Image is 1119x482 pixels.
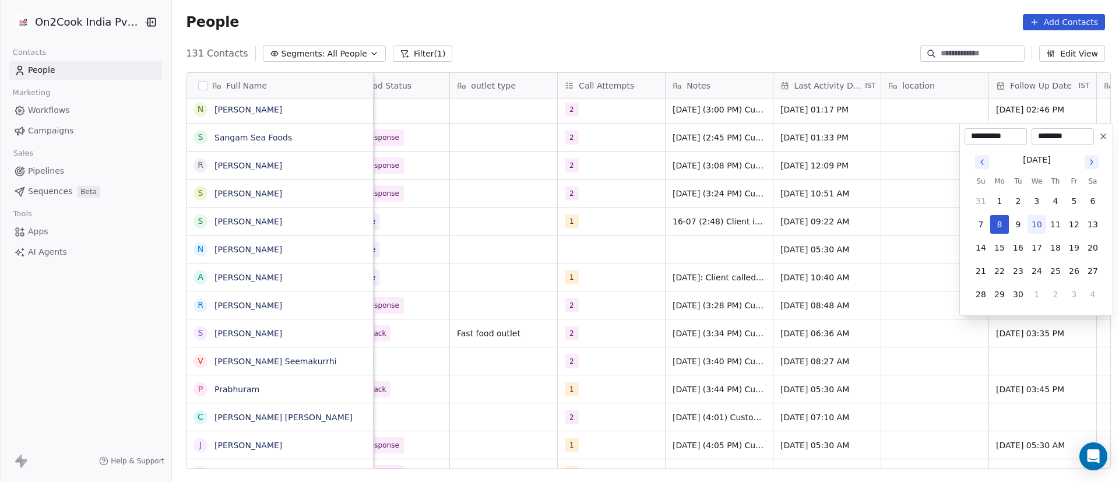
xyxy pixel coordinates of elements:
button: 15 [990,238,1009,257]
button: 24 [1027,262,1046,280]
div: [DATE] [1023,154,1050,166]
button: 4 [1083,285,1102,304]
button: 3 [1065,285,1083,304]
button: 22 [990,262,1009,280]
button: 8 [990,215,1009,234]
button: 1 [990,192,1009,210]
th: Thursday [1046,175,1065,187]
button: 16 [1009,238,1027,257]
button: 28 [972,285,990,304]
button: 25 [1046,262,1065,280]
th: Friday [1065,175,1083,187]
th: Wednesday [1027,175,1046,187]
button: 23 [1009,262,1027,280]
button: 27 [1083,262,1102,280]
button: 12 [1065,215,1083,234]
button: 14 [972,238,990,257]
button: 10 [1027,215,1046,234]
button: 31 [972,192,990,210]
button: 20 [1083,238,1102,257]
button: 7 [972,215,990,234]
th: Sunday [972,175,990,187]
button: 2 [1046,285,1065,304]
button: 2 [1009,192,1027,210]
button: 19 [1065,238,1083,257]
th: Tuesday [1009,175,1027,187]
button: 6 [1083,192,1102,210]
button: 11 [1046,215,1065,234]
button: 13 [1083,215,1102,234]
button: 3 [1027,192,1046,210]
button: 9 [1009,215,1027,234]
button: 5 [1065,192,1083,210]
th: Saturday [1083,175,1102,187]
button: 1 [1027,285,1046,304]
button: 4 [1046,192,1065,210]
button: 26 [1065,262,1083,280]
button: 30 [1009,285,1027,304]
button: 29 [990,285,1009,304]
button: Go to next month [1083,154,1100,170]
button: 18 [1046,238,1065,257]
button: 17 [1027,238,1046,257]
button: 21 [972,262,990,280]
button: Go to previous month [974,154,990,170]
th: Monday [990,175,1009,187]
